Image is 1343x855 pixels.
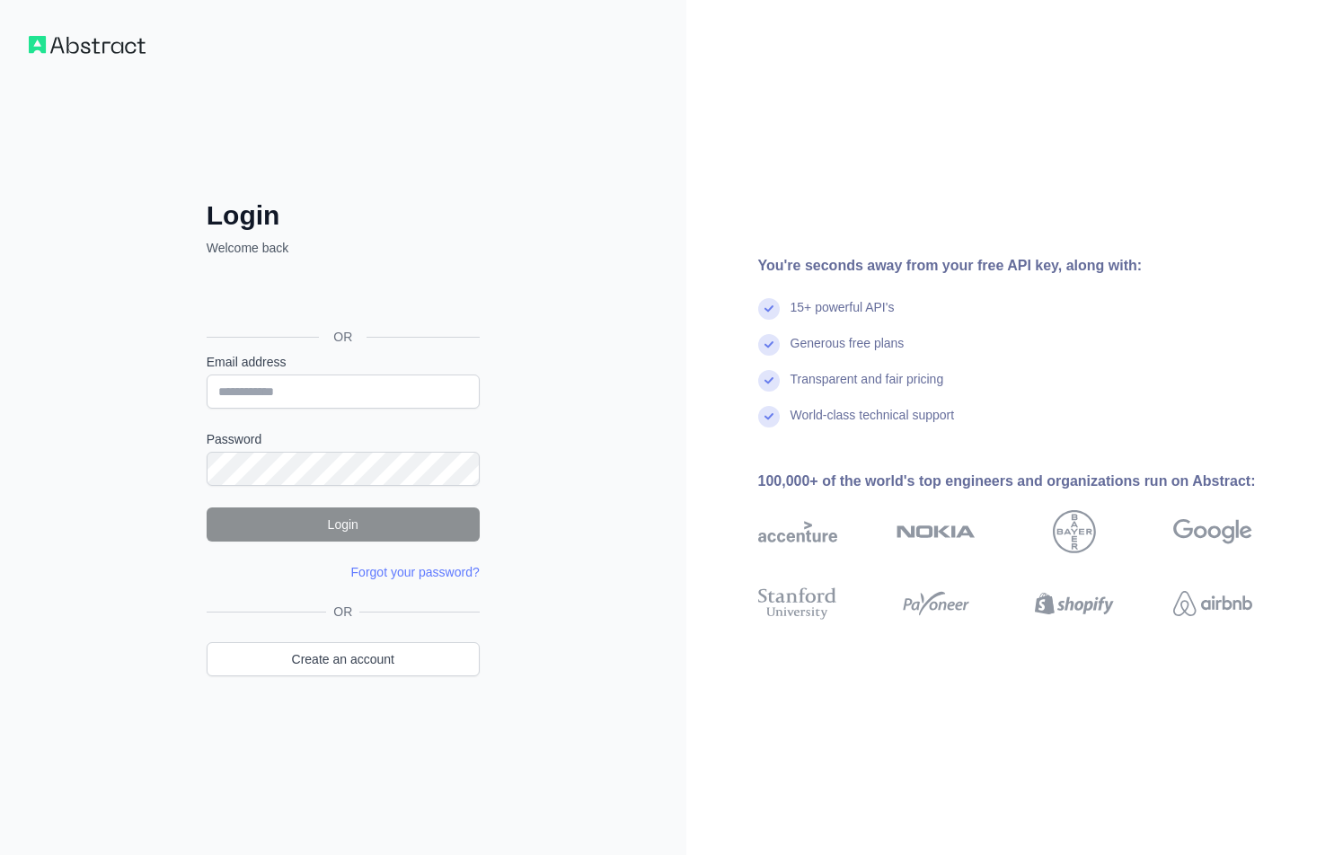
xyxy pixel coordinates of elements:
[326,603,359,621] span: OR
[1035,584,1114,623] img: shopify
[791,370,944,406] div: Transparent and fair pricing
[758,406,780,427] img: check mark
[758,370,780,392] img: check mark
[351,565,480,579] a: Forgot your password?
[758,334,780,356] img: check mark
[1053,510,1096,553] img: bayer
[791,298,895,334] div: 15+ powerful API's
[1173,584,1252,623] img: airbnb
[897,584,976,623] img: payoneer
[1173,510,1252,553] img: google
[791,334,905,370] div: Generous free plans
[758,298,780,320] img: check mark
[319,328,367,346] span: OR
[198,277,485,316] iframe: Nút Đăng nhập bằng Google
[207,199,480,232] h2: Login
[758,255,1310,277] div: You're seconds away from your free API key, along with:
[791,406,955,442] div: World-class technical support
[207,353,480,371] label: Email address
[207,642,480,676] a: Create an account
[758,471,1310,492] div: 100,000+ of the world's top engineers and organizations run on Abstract:
[207,430,480,448] label: Password
[897,510,976,553] img: nokia
[758,584,837,623] img: stanford university
[29,36,146,54] img: Workflow
[207,507,480,542] button: Login
[207,239,480,257] p: Welcome back
[758,510,837,553] img: accenture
